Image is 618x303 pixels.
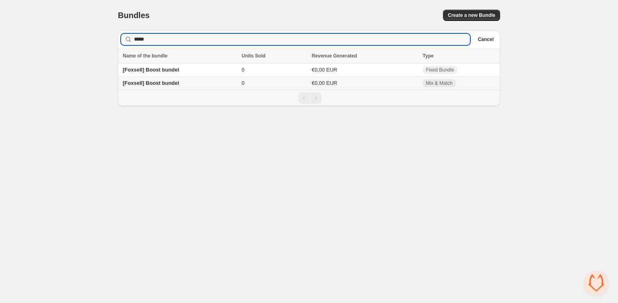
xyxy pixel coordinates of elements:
span: Mix & Match [426,80,453,86]
span: [Foxsell] Boost bundel [123,67,179,73]
span: Revenue Generated [312,52,357,60]
a: Open chat [584,271,608,295]
div: Type [423,52,495,60]
span: Create a new Bundle [448,12,495,18]
span: Cancel [478,36,494,43]
span: €0,00 EUR [312,67,338,73]
span: 0 [242,80,245,86]
nav: Pagination [118,90,500,106]
span: Fixed Bundle [426,67,454,73]
span: 0 [242,67,245,73]
h1: Bundles [118,10,150,20]
span: [Foxsell] Boost bundel [123,80,179,86]
span: €0,00 EUR [312,80,338,86]
button: Cancel [475,35,497,44]
span: Units Sold [242,52,266,60]
div: Name of the bundle [123,52,237,60]
button: Revenue Generated [312,52,365,60]
button: Units Sold [242,52,274,60]
button: Create a new Bundle [443,10,500,21]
